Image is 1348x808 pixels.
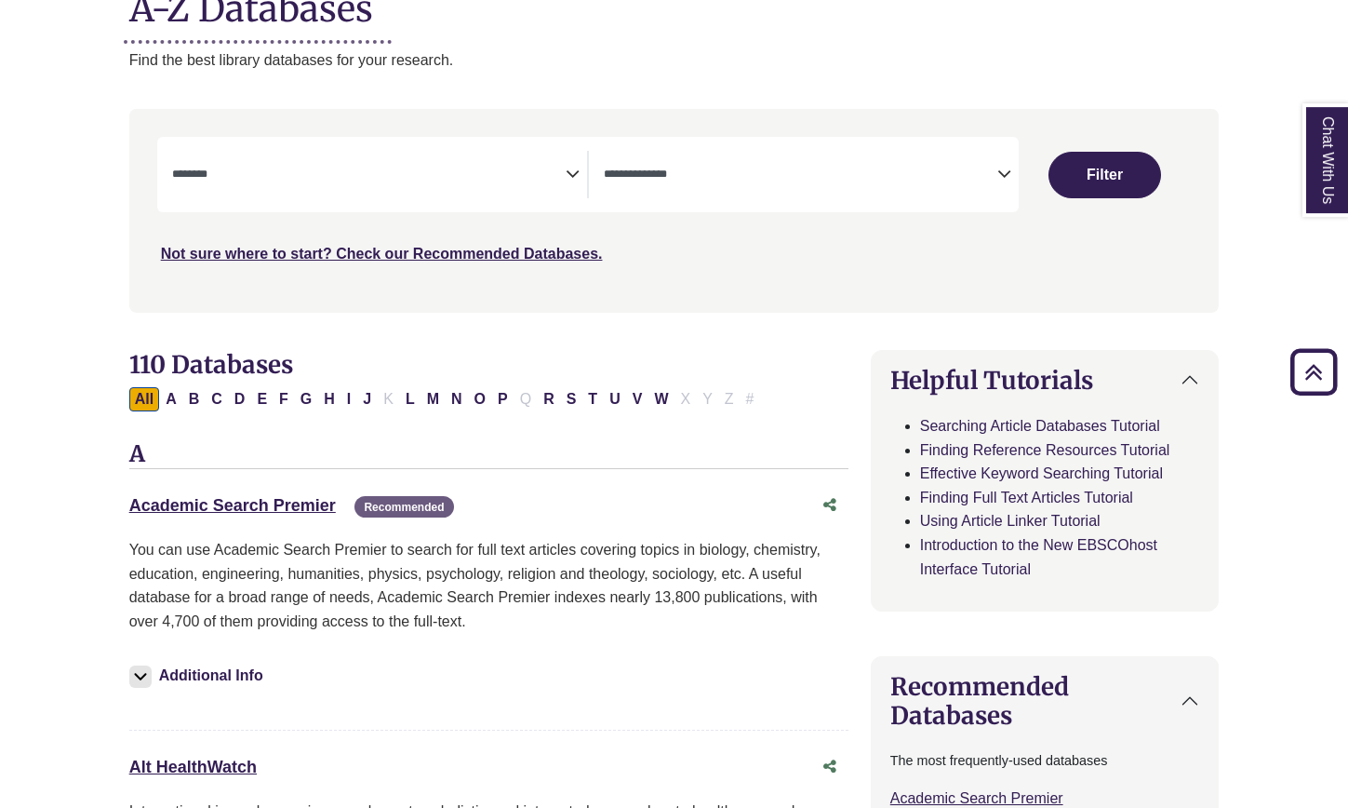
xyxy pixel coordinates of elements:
[920,537,1157,577] a: Introduction to the New EBSCOhost Interface Tutorial
[872,351,1219,410] button: Helpful Tutorials
[129,387,159,411] button: All
[604,387,626,411] button: Filter Results U
[251,387,273,411] button: Filter Results E
[920,465,1163,481] a: Effective Keyword Searching Tutorial
[129,538,848,633] p: You can use Academic Search Premier to search for full text articles covering topics in biology, ...
[582,387,603,411] button: Filter Results T
[811,488,848,523] button: Share this database
[920,513,1101,529] a: Using Article Linker Tutorial
[604,168,997,183] textarea: Search
[129,109,1220,312] nav: Search filters
[206,387,228,411] button: Filter Results C
[872,657,1219,745] button: Recommended Databases
[172,168,566,183] textarea: Search
[811,749,848,785] button: Share this database
[129,758,257,776] a: Alt HealthWatch
[627,387,648,411] button: Filter Results V
[357,387,377,411] button: Filter Results J
[183,387,206,411] button: Filter Results B
[354,496,453,518] span: Recommended
[129,496,336,515] a: Academic Search Premier
[161,246,603,262] a: Not sure where to start? Check our Recommended Databases.
[920,418,1160,434] a: Searching Article Databases Tutorial
[129,48,1220,73] p: Find the best library databases for your research.
[648,387,674,411] button: Filter Results W
[229,387,251,411] button: Filter Results D
[446,387,468,411] button: Filter Results N
[920,442,1170,458] a: Finding Reference Resources Tutorial
[318,387,340,411] button: Filter Results H
[400,387,420,411] button: Filter Results L
[469,387,491,411] button: Filter Results O
[274,387,294,411] button: Filter Results F
[421,387,445,411] button: Filter Results M
[295,387,317,411] button: Filter Results G
[561,387,582,411] button: Filter Results S
[129,441,848,469] h3: A
[1048,152,1161,198] button: Submit for Search Results
[129,390,762,406] div: Alpha-list to filter by first letter of database name
[341,387,356,411] button: Filter Results I
[920,490,1133,505] a: Finding Full Text Articles Tutorial
[890,750,1200,772] p: The most frequently-used databases
[538,387,560,411] button: Filter Results R
[1284,359,1343,384] a: Back to Top
[129,349,293,380] span: 110 Databases
[129,663,269,689] button: Additional Info
[890,790,1063,806] a: Academic Search Premier
[160,387,182,411] button: Filter Results A
[492,387,514,411] button: Filter Results P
